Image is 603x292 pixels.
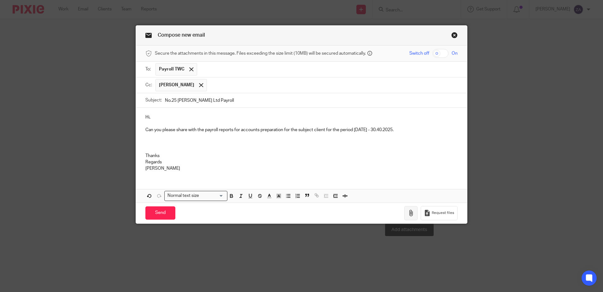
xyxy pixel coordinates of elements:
span: On [452,50,458,57]
label: Cc: [145,82,152,88]
label: To: [145,66,152,72]
span: Compose new email [158,33,205,38]
p: [PERSON_NAME] [145,165,458,172]
p: Regards [145,159,458,165]
span: Payroll TWC [159,66,184,72]
p: Can you please share with the payroll reports for accounts preparation for the subject client for... [145,127,458,133]
span: [PERSON_NAME] [159,82,194,88]
span: Secure the attachments in this message. Files exceeding the size limit (10MB) will be secured aut... [155,50,366,57]
button: Request files [421,206,457,220]
div: Search for option [164,191,227,201]
span: Request files [432,210,454,216]
span: Normal text size [166,192,200,199]
span: Switch off [409,50,429,57]
label: Subject: [145,97,162,103]
a: Close this dialog window [451,32,458,40]
input: Search for option [201,192,224,199]
p: Thanks [145,153,458,159]
input: Send [145,206,175,220]
p: Hi, [145,114,458,120]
